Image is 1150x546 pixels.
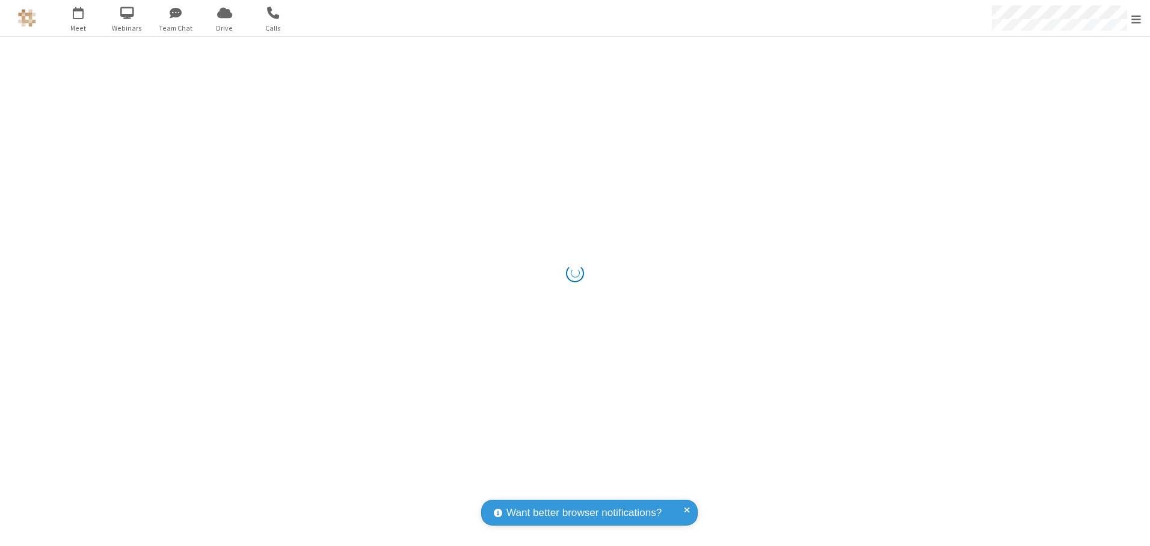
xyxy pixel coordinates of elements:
[56,23,101,34] span: Meet
[506,505,662,521] span: Want better browser notifications?
[18,9,36,27] img: QA Selenium DO NOT DELETE OR CHANGE
[153,23,198,34] span: Team Chat
[251,23,296,34] span: Calls
[105,23,150,34] span: Webinars
[202,23,247,34] span: Drive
